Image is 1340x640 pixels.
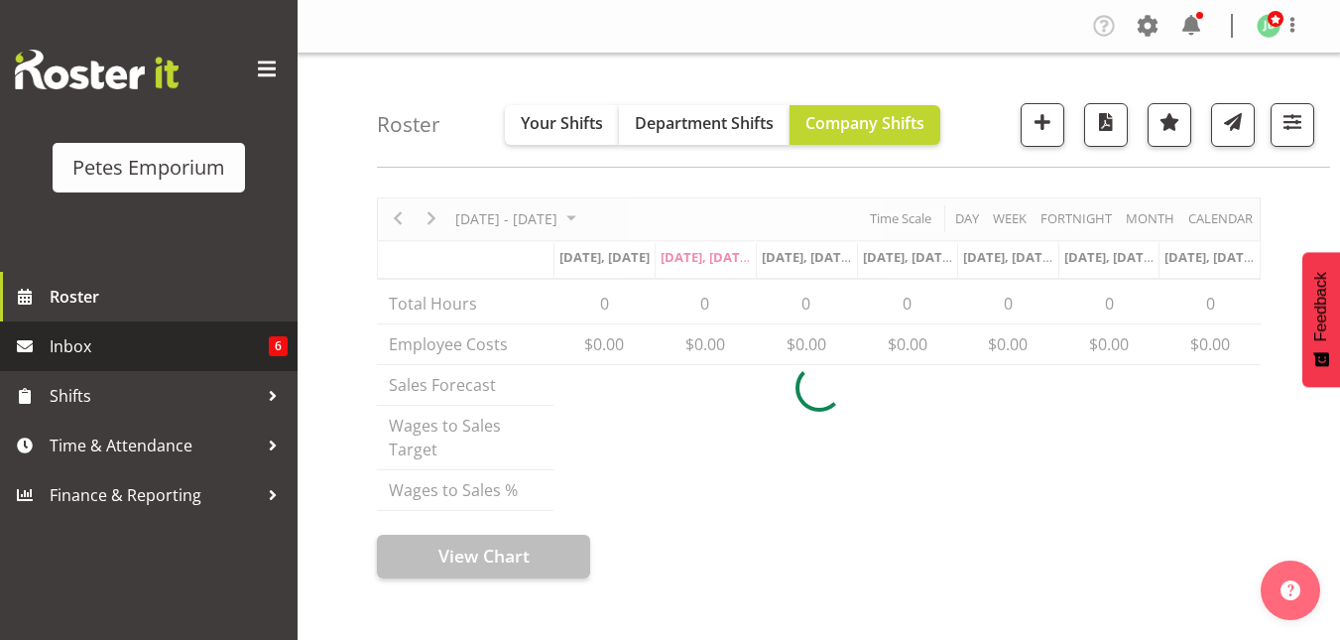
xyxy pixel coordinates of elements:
button: Filter Shifts [1271,103,1314,147]
button: Download a PDF of the roster according to the set date range. [1084,103,1128,147]
img: Rosterit website logo [15,50,179,89]
button: Add a new shift [1021,103,1064,147]
span: Shifts [50,381,258,411]
img: help-xxl-2.png [1280,580,1300,600]
span: 6 [269,336,288,356]
span: Inbox [50,331,269,361]
button: Send a list of all shifts for the selected filtered period to all rostered employees. [1211,103,1255,147]
span: Roster [50,282,288,312]
img: jodine-bunn132.jpg [1257,14,1280,38]
span: Your Shifts [521,112,603,134]
button: Department Shifts [619,105,790,145]
button: Feedback - Show survey [1302,252,1340,387]
button: Company Shifts [790,105,940,145]
span: Finance & Reporting [50,480,258,510]
span: Time & Attendance [50,431,258,460]
span: Feedback [1312,272,1330,341]
h4: Roster [377,113,440,136]
button: Your Shifts [505,105,619,145]
button: Highlight an important date within the roster. [1148,103,1191,147]
span: Company Shifts [805,112,924,134]
span: Department Shifts [635,112,774,134]
div: Petes Emporium [72,153,225,183]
